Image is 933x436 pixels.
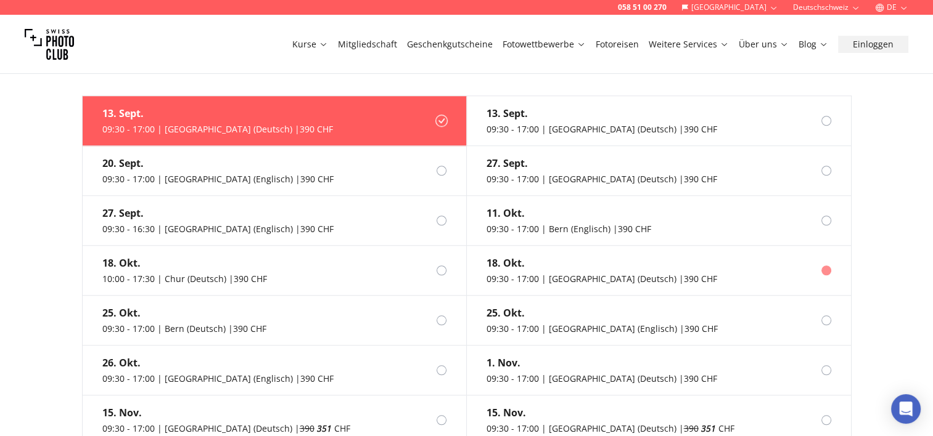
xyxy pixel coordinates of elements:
div: 09:30 - 16:30 | [GEOGRAPHIC_DATA] (Englisch) | 390 CHF [102,223,334,235]
a: Geschenkgutscheine [407,38,493,50]
button: Fotowettbewerbe [498,36,591,53]
div: 25. Okt. [102,305,266,320]
div: 10:00 - 17:30 | Chur (Deutsch) | 390 CHF [102,273,267,285]
div: 09:30 - 17:00 | [GEOGRAPHIC_DATA] (Deutsch) | 390 CHF [487,373,717,385]
a: Weitere Services [649,38,729,50]
div: 09:30 - 17:00 | [GEOGRAPHIC_DATA] (Deutsch) | 390 CHF [102,123,333,135]
div: 09:30 - 17:00 | [GEOGRAPHIC_DATA] (Deutsch) | 390 CHF [487,173,717,185]
div: 25. Okt. [487,305,718,320]
div: 09:30 - 17:00 | [GEOGRAPHIC_DATA] (Englisch) | 390 CHF [102,173,334,185]
div: 09:30 - 17:00 | [GEOGRAPHIC_DATA] (Deutsch) | 390 CHF [487,123,717,135]
a: Kurse [292,38,328,50]
div: 26. Okt. [102,355,334,370]
button: Weitere Services [644,36,734,53]
div: 15. Nov. [487,405,734,420]
div: 13. Sept. [102,106,333,121]
em: 351 [317,422,332,434]
button: Mitgliedschaft [333,36,402,53]
img: Swiss photo club [25,20,74,69]
button: Fotoreisen [591,36,644,53]
div: 27. Sept. [102,206,334,220]
button: Blog [794,36,833,53]
div: 27. Sept. [487,156,717,171]
a: 058 51 00 270 [618,2,667,12]
em: 351 [701,422,716,434]
span: 390 [300,422,314,434]
div: 15. Nov. [102,405,350,420]
div: 09:30 - 17:00 | [GEOGRAPHIC_DATA] (Deutsch) | CHF [102,422,350,435]
a: Fotowettbewerbe [503,38,586,50]
button: Einloggen [838,36,908,53]
div: 09:30 - 17:00 | [GEOGRAPHIC_DATA] (Englisch) | 390 CHF [487,323,718,335]
a: Über uns [739,38,789,50]
button: Über uns [734,36,794,53]
button: Geschenkgutscheine [402,36,498,53]
a: Mitgliedschaft [338,38,397,50]
div: 18. Okt. [487,256,717,270]
div: 11. Okt. [487,206,651,220]
a: Fotoreisen [596,38,639,50]
div: 20. Sept. [102,156,334,171]
div: 09:30 - 17:00 | Bern (Deutsch) | 390 CHF [102,323,266,335]
div: 09:30 - 17:00 | [GEOGRAPHIC_DATA] (Englisch) | 390 CHF [102,373,334,385]
div: 13. Sept. [487,106,717,121]
a: Blog [799,38,828,50]
div: 09:30 - 17:00 | [GEOGRAPHIC_DATA] (Deutsch) | 390 CHF [487,273,717,285]
div: Open Intercom Messenger [891,394,921,424]
div: 18. Okt. [102,256,267,270]
div: 09:30 - 17:00 | [GEOGRAPHIC_DATA] (Deutsch) | CHF [487,422,734,435]
button: Kurse [287,36,333,53]
div: 09:30 - 17:00 | Bern (Englisch) | 390 CHF [487,223,651,235]
div: 1. Nov. [487,355,717,370]
span: 390 [684,422,699,434]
